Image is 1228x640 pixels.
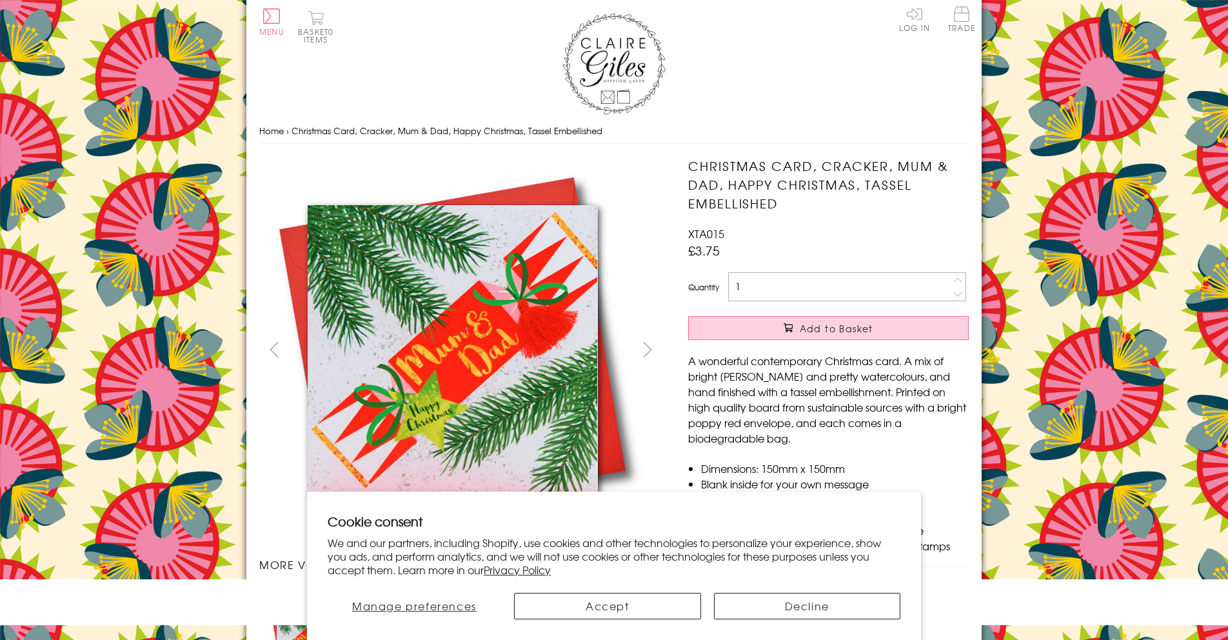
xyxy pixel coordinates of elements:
span: XTA015 [688,226,724,241]
button: Accept [514,593,701,619]
li: Blank inside for your own message [701,476,969,492]
li: Dimensions: 150mm x 150mm [701,461,969,476]
p: A wonderful contemporary Christmas card. A mix of bright [PERSON_NAME] and pretty watercolours, a... [688,353,969,446]
button: Menu [259,8,284,35]
span: › [286,125,289,137]
button: Manage preferences [328,593,501,619]
a: Privacy Policy [484,562,551,577]
span: Christmas Card, Cracker, Mum & Dad, Happy Christmas, Tassel Embellished [292,125,602,137]
nav: breadcrumbs [259,118,969,145]
a: Log In [899,6,930,32]
button: Add to Basket [688,316,969,340]
span: Manage preferences [352,598,477,614]
span: Menu [259,26,284,37]
span: £3.75 [688,241,720,259]
img: Christmas Card, Cracker, Mum & Dad, Happy Christmas, Tassel Embellished [662,157,1049,544]
button: next [633,335,662,364]
h1: Christmas Card, Cracker, Mum & Dad, Happy Christmas, Tassel Embellished [688,157,969,212]
h2: Cookie consent [328,512,900,530]
button: prev [259,335,288,364]
a: Home [259,125,284,137]
span: Trade [948,6,975,32]
img: Christmas Card, Cracker, Mum & Dad, Happy Christmas, Tassel Embellished [259,157,646,543]
span: Add to Basket [800,322,873,335]
h3: More views [259,557,662,572]
p: We and our partners, including Shopify, use cookies and other technologies to personalize your ex... [328,536,900,576]
button: Basket0 items [298,10,333,43]
button: Decline [714,593,901,619]
span: 0 items [304,26,333,45]
img: Claire Giles Greetings Cards [562,13,666,115]
a: Trade [948,6,975,34]
label: Quantity [688,281,719,293]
